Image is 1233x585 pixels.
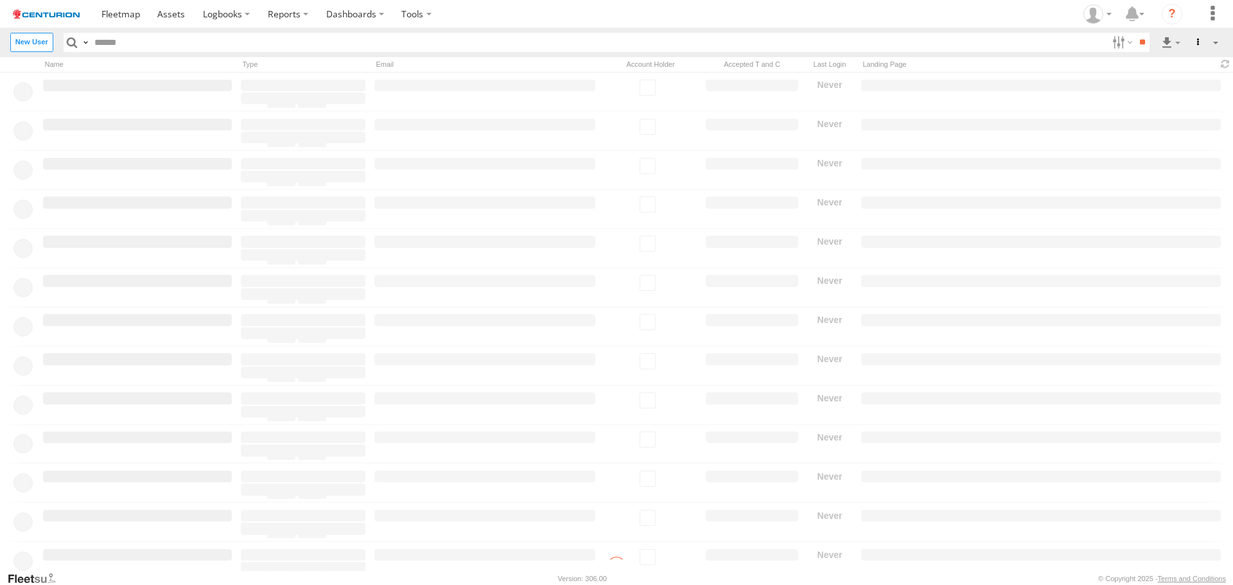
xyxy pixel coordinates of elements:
[1107,33,1135,51] label: Search Filter Options
[558,575,607,582] div: Version: 306.00
[1160,33,1182,51] label: Export results as...
[372,58,597,71] div: Email
[704,58,800,71] div: Has user accepted Terms and Conditions
[13,10,80,19] img: logo.svg
[602,58,699,71] div: Account Holder
[1079,4,1116,24] div: Amir Delic
[1158,575,1226,582] a: Terms and Conditions
[80,33,91,51] label: Search Query
[1218,58,1233,71] span: Refresh
[805,58,854,71] div: Last Login
[10,33,53,51] label: Create New User
[239,58,367,71] div: Type
[7,572,66,585] a: Visit our Website
[1098,575,1226,582] div: © Copyright 2025 -
[41,58,234,71] div: Name
[1162,4,1182,24] i: ?
[859,58,1212,71] div: Landing Page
